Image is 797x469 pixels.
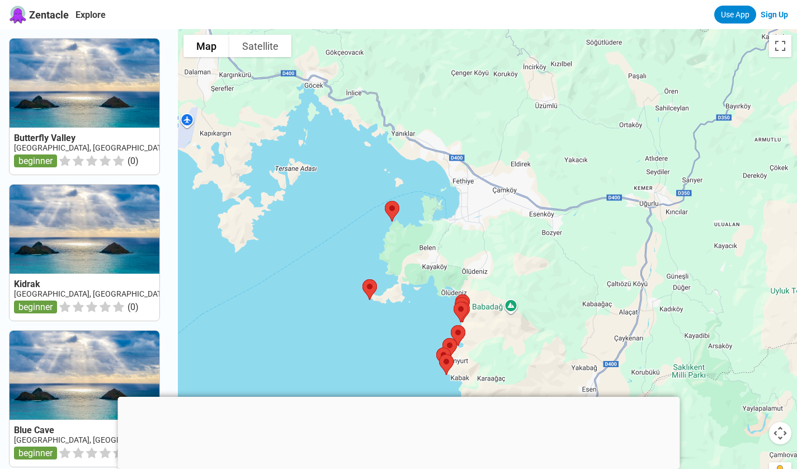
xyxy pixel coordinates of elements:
[714,6,756,24] a: Use App
[76,10,106,20] a: Explore
[9,6,69,24] a: Zentacle logoZentacle
[769,35,791,57] button: Toggle fullscreen view
[229,35,291,57] button: Show satellite imagery
[183,35,229,57] button: Show street map
[117,397,680,466] iframe: Advertisement
[769,422,791,444] button: Map camera controls
[29,9,69,21] span: Zentacle
[761,10,788,19] a: Sign Up
[9,6,27,24] img: Zentacle logo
